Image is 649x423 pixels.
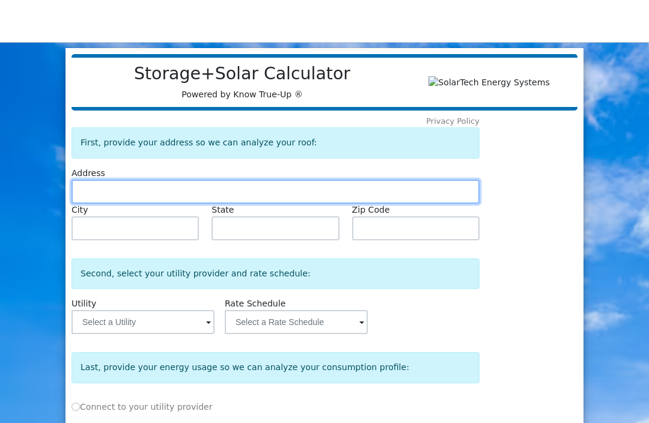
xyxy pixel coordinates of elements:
[225,310,368,334] input: Select a Rate Schedule
[84,64,400,84] h2: Storage+Solar Calculator
[72,258,480,289] div: Second, select your utility provider and rate schedule:
[72,352,480,383] div: Last, provide your energy usage so we can analyze your consumption profile:
[72,297,96,310] label: Utility
[428,76,549,89] img: SolarTech Energy Systems
[72,403,80,411] input: Connect to your utility provider
[426,117,480,126] a: Privacy Policy
[78,64,407,101] div: Powered by Know True-Up ®
[72,310,215,334] input: Select a Utility
[72,204,88,216] label: City
[225,299,285,308] span: Alias: None
[72,127,480,158] div: First, provide your address so we can analyze your roof:
[212,204,234,216] label: State
[72,167,105,180] label: Address
[352,204,390,216] label: Zip Code
[72,401,213,413] label: Connect to your utility provider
